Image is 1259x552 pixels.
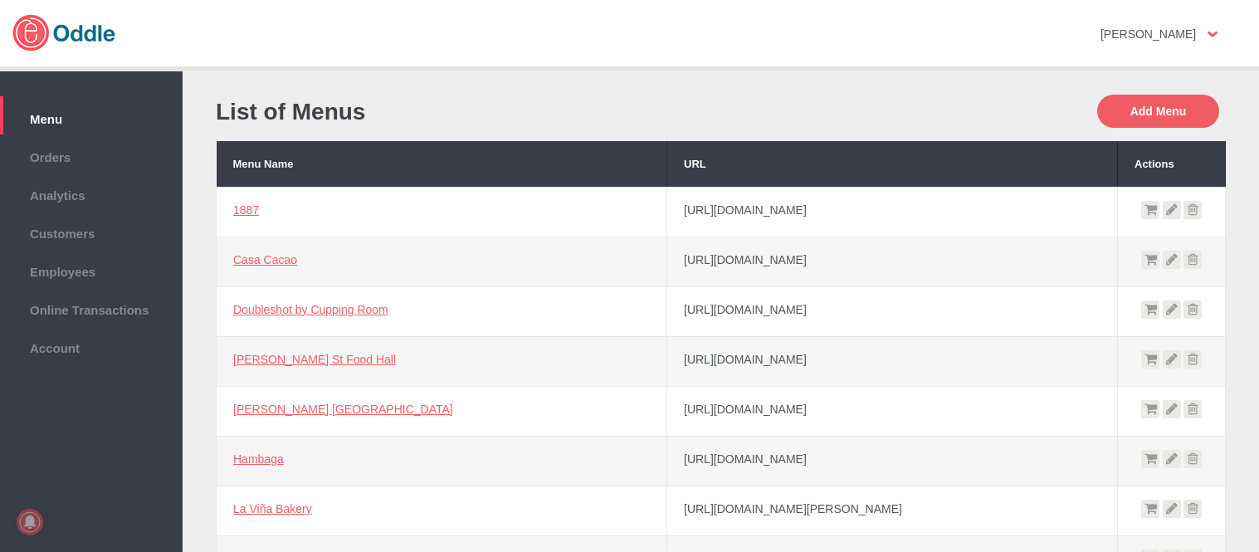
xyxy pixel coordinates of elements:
span: Menu [8,108,174,126]
img: user-option-arrow.png [1208,32,1218,37]
a: [PERSON_NAME] [GEOGRAPHIC_DATA] [233,403,453,416]
button: Add Menu [1097,95,1219,128]
td: [URL][DOMAIN_NAME] [667,187,1118,237]
i: View Shopping Cart [1141,350,1159,369]
i: Delete [1183,300,1202,319]
i: View Shopping Cart [1141,400,1159,418]
i: View Shopping Cart [1141,450,1159,468]
td: [URL][DOMAIN_NAME] [667,386,1118,436]
i: View Shopping Cart [1141,500,1159,518]
th: Menu Name [217,141,667,187]
i: Delete [1183,350,1202,369]
i: Delete [1183,400,1202,418]
strong: [PERSON_NAME] [1100,27,1196,41]
i: Delete [1183,201,1202,219]
i: Edit [1163,251,1181,269]
td: [URL][DOMAIN_NAME][PERSON_NAME] [667,486,1118,535]
span: Analytics [8,184,174,203]
a: [PERSON_NAME] St Food Hall [233,353,396,366]
i: Edit [1163,350,1181,369]
span: Online Transactions [8,299,174,317]
a: Casa Cacao [233,253,297,266]
td: [URL][DOMAIN_NAME] [667,336,1118,386]
i: Delete [1183,251,1202,269]
i: Delete [1183,450,1202,468]
h1: List of Menus [216,99,713,125]
i: Edit [1163,500,1181,518]
i: Edit [1163,400,1181,418]
span: Orders [8,146,174,164]
td: [URL][DOMAIN_NAME] [667,286,1118,336]
i: View Shopping Cart [1141,201,1159,219]
span: Account [8,337,174,355]
td: [URL][DOMAIN_NAME] [667,436,1118,486]
i: View Shopping Cart [1141,300,1159,319]
th: Actions [1118,141,1226,187]
td: [URL][DOMAIN_NAME] [667,237,1118,286]
a: Doubleshot by Cupping Room [233,303,388,316]
th: URL [667,141,1118,187]
a: La Viña Bakery [233,502,312,515]
a: Hambaga [233,452,284,466]
a: 1887 [233,203,259,217]
i: Edit [1163,450,1181,468]
i: Delete [1183,500,1202,518]
span: Employees [8,261,174,279]
i: Edit [1163,201,1181,219]
i: View Shopping Cart [1141,251,1159,269]
span: Customers [8,222,174,241]
i: Edit [1163,300,1181,319]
